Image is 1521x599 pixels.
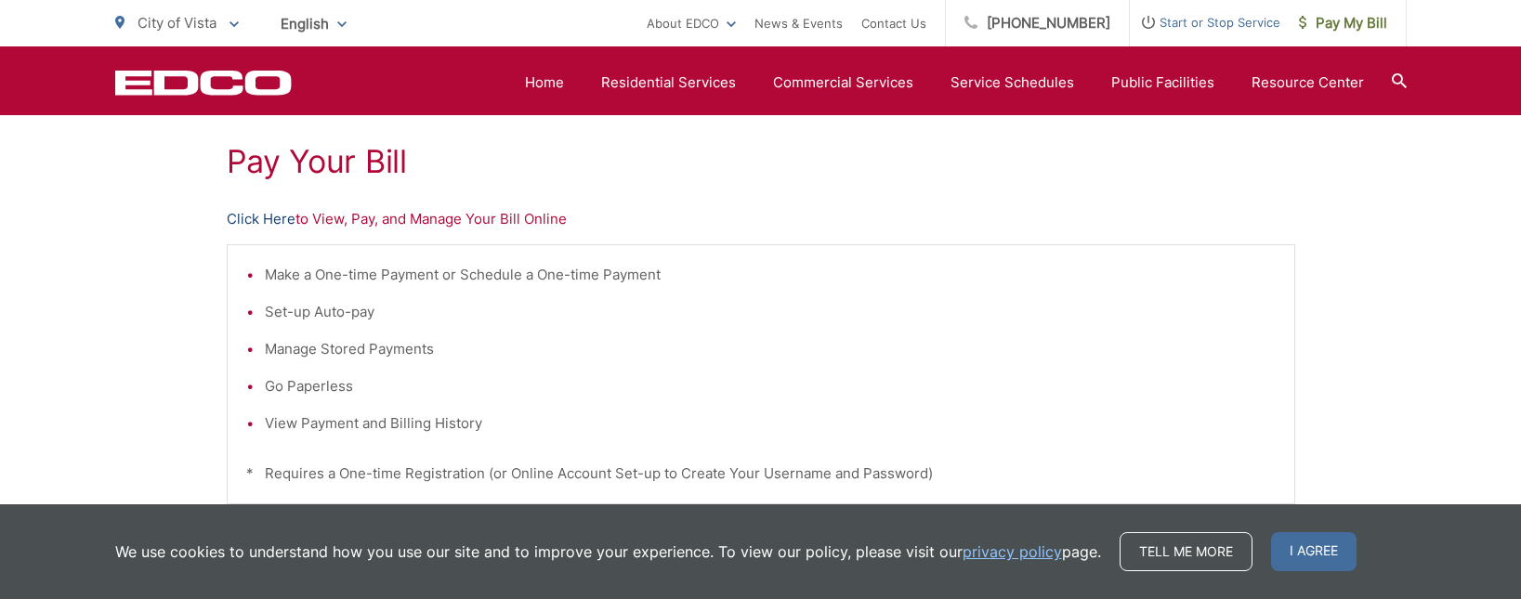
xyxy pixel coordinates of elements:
[267,7,361,40] span: English
[1271,532,1357,571] span: I agree
[773,72,913,94] a: Commercial Services
[601,72,736,94] a: Residential Services
[227,208,1295,230] p: to View, Pay, and Manage Your Bill Online
[647,12,736,34] a: About EDCO
[265,338,1276,360] li: Manage Stored Payments
[265,412,1276,435] li: View Payment and Billing History
[115,540,1101,563] p: We use cookies to understand how you use our site and to improve your experience. To view our pol...
[525,72,564,94] a: Home
[1120,532,1252,571] a: Tell me more
[1252,72,1364,94] a: Resource Center
[963,540,1062,563] a: privacy policy
[265,264,1276,286] li: Make a One-time Payment or Schedule a One-time Payment
[138,14,216,32] span: City of Vista
[265,375,1276,397] li: Go Paperless
[227,208,295,230] a: Click Here
[1299,12,1387,34] span: Pay My Bill
[265,301,1276,323] li: Set-up Auto-pay
[246,462,1276,485] p: * Requires a One-time Registration (or Online Account Set-up to Create Your Username and Password)
[115,70,292,96] a: EDCD logo. Return to the homepage.
[861,12,926,34] a: Contact Us
[754,12,843,34] a: News & Events
[227,143,1295,180] h1: Pay Your Bill
[1111,72,1214,94] a: Public Facilities
[951,72,1074,94] a: Service Schedules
